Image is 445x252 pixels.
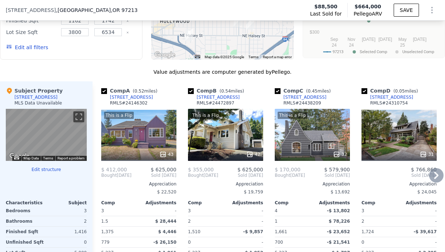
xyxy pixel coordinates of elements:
div: 2 [188,216,224,226]
span: Map data ©2025 Google [205,55,244,59]
div: Comp [101,200,139,206]
div: - [140,206,176,216]
span: $ 13,692 [331,189,350,195]
span: 3 [188,208,191,213]
div: - [401,237,437,247]
button: SAVE [394,4,419,17]
span: $ 28,444 [155,219,176,224]
button: Edit structure [6,167,87,172]
div: - [401,216,437,226]
div: 3 [48,206,87,216]
div: - [227,206,263,216]
button: Show Options [425,3,439,17]
span: $ 579,900 [324,167,350,172]
div: This is a Flip [104,112,134,119]
div: [STREET_ADDRESS] [197,94,240,100]
span: -$ 13,802 [327,208,350,213]
div: - [227,237,263,247]
span: $ 24,045 [418,189,437,195]
span: -$ 21,541 [327,240,350,245]
div: [DATE] [188,172,218,178]
span: $ 625,000 [151,167,176,172]
div: Appreciation [361,181,437,187]
a: Open this area in Google Maps (opens a new window) [8,151,31,161]
div: 1635 NE 60th Ave [246,18,254,30]
a: Report a problem [57,156,85,160]
span: -$ 23,652 [327,229,350,234]
span: Sold [DATE] [218,172,263,178]
span: ( miles) [217,89,247,94]
div: Comp [361,200,399,206]
div: 31 [420,151,434,158]
span: 3 [361,208,364,213]
div: Subject Property [6,87,63,94]
img: Google [8,151,31,161]
button: Keyboard shortcuts [195,55,200,58]
button: Edit all filters [6,44,48,51]
div: Comp [275,200,312,206]
text: 97213 [333,50,343,54]
text: 24 [349,43,354,48]
span: $ 4,446 [158,229,176,234]
a: Terms [248,55,258,59]
span: Last Sold for [310,10,342,17]
div: Comp D [361,87,421,94]
div: 2 [48,216,87,226]
a: [STREET_ADDRESS] [101,94,153,100]
div: Street View [6,109,87,161]
div: Adjustments [139,200,176,206]
div: Adjustments [226,200,263,206]
span: $ 355,000 [188,167,214,172]
span: 700 [275,240,283,245]
div: Comp [188,200,226,206]
div: Bedrooms [6,206,45,216]
text: [DATE] [378,37,392,42]
span: 1,661 [275,229,287,234]
div: 43 [159,151,174,158]
div: 42 [246,151,260,158]
span: , [GEOGRAPHIC_DATA] [56,7,138,14]
div: [STREET_ADDRESS] [370,94,413,100]
div: Appreciation [188,181,263,187]
div: - [401,206,437,216]
span: Sold [DATE] [361,172,437,178]
div: MLS Data Unavailable [14,100,62,106]
span: $ 22,520 [157,189,176,195]
span: $664,000 [355,4,381,9]
div: [DATE] [101,172,132,178]
span: $ 625,000 [238,167,263,172]
span: ( miles) [303,89,334,94]
div: Comp A [101,87,160,94]
text: 25 [400,43,405,48]
span: $ 170,000 [275,167,300,172]
span: 1,375 [101,229,114,234]
div: Subject [46,200,87,206]
span: $ 19,759 [244,189,263,195]
div: Characteristics [6,200,46,206]
div: Adjustments [399,200,437,206]
text: Unselected Comp [402,50,434,54]
text: Nov [347,37,355,42]
div: Lot Size Sqft [6,27,57,37]
a: Report a map error [263,55,292,59]
span: Sold [DATE] [132,172,176,178]
span: -$ 26,150 [153,240,176,245]
div: Map [6,109,87,161]
a: Terms [43,156,53,160]
text: [DATE] [413,37,427,42]
div: [DATE] [275,172,305,178]
a: [STREET_ADDRESS] [188,94,240,100]
div: RMLS # 24146302 [110,100,147,106]
span: 0.52 [134,89,144,94]
div: 32 [333,151,347,158]
div: This is a Flip [278,112,307,119]
span: Pellego ARV [354,10,382,17]
div: 0 [48,237,87,247]
button: Clear [126,20,129,22]
span: 0.54 [221,89,231,94]
a: [STREET_ADDRESS] [275,94,326,100]
span: -$ 9,857 [243,229,263,234]
div: Bathrooms [6,216,45,226]
button: Keyboard shortcuts [14,156,19,159]
span: $ 766,860 [411,167,437,172]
